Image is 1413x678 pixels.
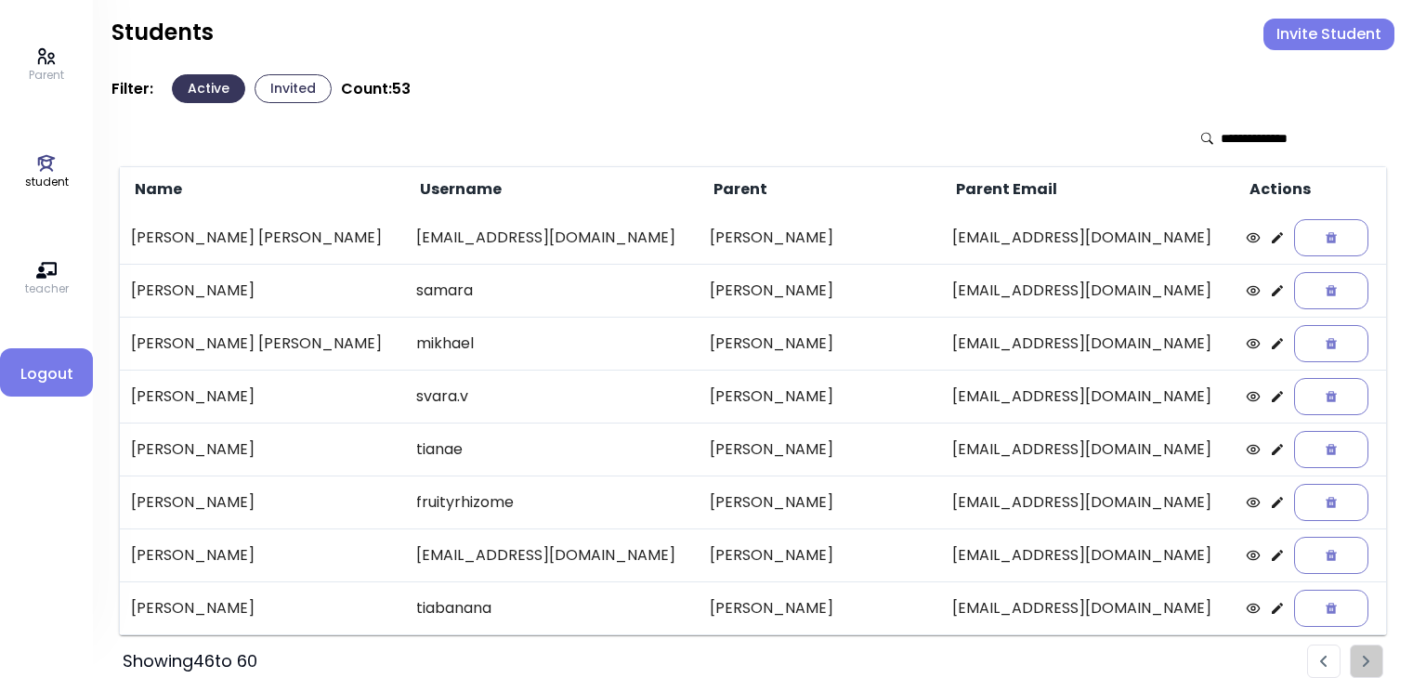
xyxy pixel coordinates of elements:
[120,317,405,370] td: [PERSON_NAME] [PERSON_NAME]
[1320,656,1328,668] img: leftarrow.svg
[405,212,699,264] td: [EMAIL_ADDRESS][DOMAIN_NAME]
[699,528,941,581] td: [PERSON_NAME]
[111,19,214,46] h2: Students
[131,178,182,201] span: Name
[699,423,941,476] td: [PERSON_NAME]
[699,476,941,528] td: [PERSON_NAME]
[699,212,941,264] td: [PERSON_NAME]
[941,264,1235,317] td: [EMAIL_ADDRESS][DOMAIN_NAME]
[941,581,1235,635] td: [EMAIL_ADDRESS][DOMAIN_NAME]
[405,476,699,528] td: fruityrhizome
[941,528,1235,581] td: [EMAIL_ADDRESS][DOMAIN_NAME]
[405,423,699,476] td: tianae
[120,581,405,635] td: [PERSON_NAME]
[405,370,699,423] td: svara.v
[120,528,405,581] td: [PERSON_NAME]
[341,80,411,98] p: Count: 53
[405,528,699,581] td: [EMAIL_ADDRESS][DOMAIN_NAME]
[120,476,405,528] td: [PERSON_NAME]
[699,317,941,370] td: [PERSON_NAME]
[699,264,941,317] td: [PERSON_NAME]
[941,370,1235,423] td: [EMAIL_ADDRESS][DOMAIN_NAME]
[405,581,699,635] td: tiabanana
[1307,645,1383,678] ul: Pagination
[172,74,245,103] button: Active
[699,370,941,423] td: [PERSON_NAME]
[123,648,257,674] div: Showing 46 to 60
[120,370,405,423] td: [PERSON_NAME]
[710,178,767,201] span: Parent
[255,74,332,103] button: Invited
[1246,178,1311,201] span: Actions
[1263,19,1394,50] button: Invite Student
[25,280,69,297] p: teacher
[699,581,941,635] td: [PERSON_NAME]
[120,423,405,476] td: [PERSON_NAME]
[15,363,78,385] span: Logout
[405,317,699,370] td: mikhael
[120,264,405,317] td: [PERSON_NAME]
[29,46,64,84] a: Parent
[25,153,69,190] a: student
[416,178,502,201] span: Username
[29,67,64,84] p: Parent
[952,178,1057,201] span: Parent Email
[25,260,69,297] a: teacher
[941,423,1235,476] td: [EMAIL_ADDRESS][DOMAIN_NAME]
[941,212,1235,264] td: [EMAIL_ADDRESS][DOMAIN_NAME]
[405,264,699,317] td: samara
[941,317,1235,370] td: [EMAIL_ADDRESS][DOMAIN_NAME]
[120,212,405,264] td: [PERSON_NAME] [PERSON_NAME]
[25,174,69,190] p: student
[111,80,153,98] p: Filter:
[941,476,1235,528] td: [EMAIL_ADDRESS][DOMAIN_NAME]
